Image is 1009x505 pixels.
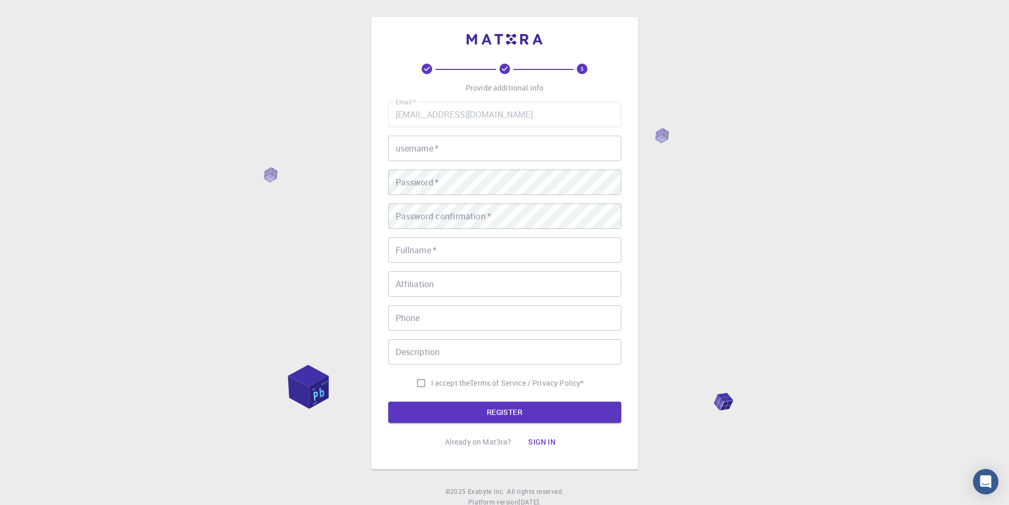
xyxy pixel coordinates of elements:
label: Email [396,98,416,107]
text: 3 [581,65,584,73]
button: Sign in [520,431,564,453]
span: I accept the [431,378,470,388]
span: All rights reserved. [507,486,564,497]
p: Already on Mat3ra? [445,437,512,447]
span: © 2025 [445,486,468,497]
p: Terms of Service / Privacy Policy * [470,378,584,388]
div: Open Intercom Messenger [973,469,998,494]
span: Exabyte Inc. [468,487,505,495]
button: REGISTER [388,402,621,423]
a: Exabyte Inc. [468,486,505,497]
p: Provide additional info [466,83,543,93]
a: Terms of Service / Privacy Policy* [470,378,584,388]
